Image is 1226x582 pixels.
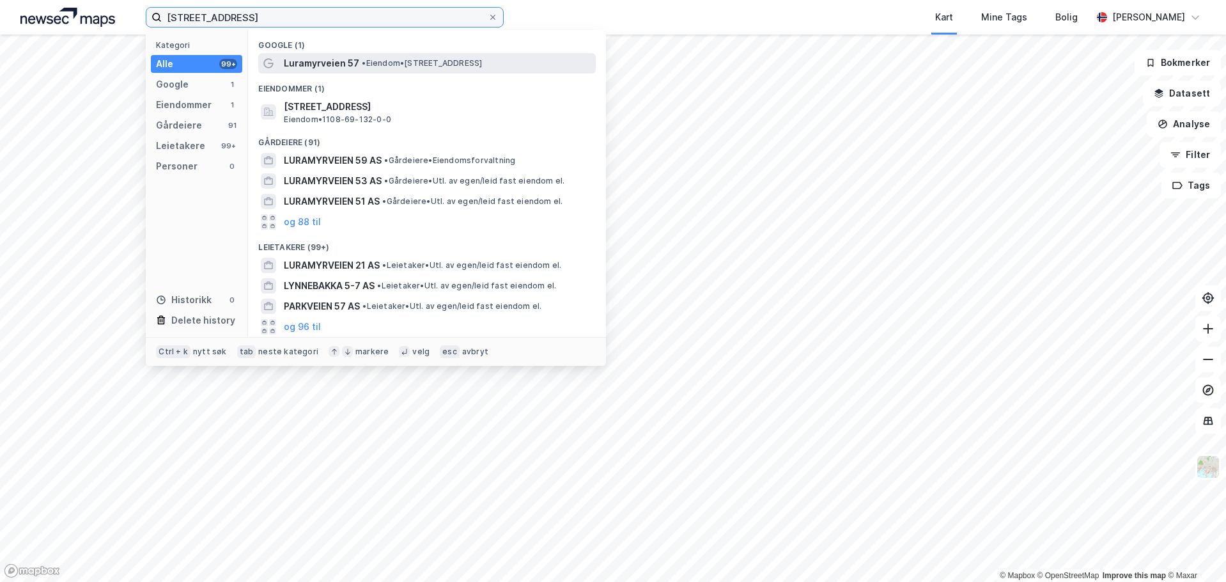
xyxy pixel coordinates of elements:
[219,59,237,69] div: 99+
[1037,571,1099,580] a: OpenStreetMap
[412,347,430,357] div: velg
[284,99,591,114] span: [STREET_ADDRESS]
[362,301,541,311] span: Leietaker • Utl. av egen/leid fast eiendom el.
[384,176,564,186] span: Gårdeiere • Utl. av egen/leid fast eiendom el.
[227,100,237,110] div: 1
[462,347,488,357] div: avbryt
[171,313,235,328] div: Delete history
[1162,521,1226,582] div: Kontrollprogram for chat
[156,118,202,133] div: Gårdeiere
[1103,571,1166,580] a: Improve this map
[284,319,321,334] button: og 96 til
[193,347,227,357] div: nytt søk
[284,214,321,230] button: og 88 til
[156,345,190,358] div: Ctrl + k
[440,345,460,358] div: esc
[4,563,60,578] a: Mapbox homepage
[382,260,386,270] span: •
[1160,142,1221,168] button: Filter
[1196,455,1220,479] img: Z
[284,258,380,273] span: LURAMYRVEIEN 21 AS
[227,79,237,90] div: 1
[248,74,606,97] div: Eiendommer (1)
[1135,50,1221,75] button: Bokmerker
[377,281,381,290] span: •
[362,58,482,68] span: Eiendom • [STREET_ADDRESS]
[156,159,198,174] div: Personer
[1162,521,1226,582] iframe: Chat Widget
[362,58,366,68] span: •
[227,120,237,130] div: 91
[1143,81,1221,106] button: Datasett
[284,299,360,314] span: PARKVEIEN 57 AS
[227,161,237,171] div: 0
[981,10,1027,25] div: Mine Tags
[384,155,388,165] span: •
[219,141,237,151] div: 99+
[248,127,606,150] div: Gårdeiere (91)
[377,281,556,291] span: Leietaker • Utl. av egen/leid fast eiendom el.
[20,8,115,27] img: logo.a4113a55bc3d86da70a041830d287a7e.svg
[162,8,488,27] input: Søk på adresse, matrikkel, gårdeiere, leietakere eller personer
[1055,10,1078,25] div: Bolig
[1000,571,1035,580] a: Mapbox
[1147,111,1221,137] button: Analyse
[156,40,242,50] div: Kategori
[284,278,375,294] span: LYNNEBAKKA 5-7 AS
[382,196,386,206] span: •
[284,56,359,71] span: Luramyrveien 57
[384,176,388,185] span: •
[1161,173,1221,198] button: Tags
[1112,10,1185,25] div: [PERSON_NAME]
[227,295,237,305] div: 0
[258,347,318,357] div: neste kategori
[248,232,606,255] div: Leietakere (99+)
[156,138,205,153] div: Leietakere
[284,114,391,125] span: Eiendom • 1108-69-132-0-0
[382,196,563,207] span: Gårdeiere • Utl. av egen/leid fast eiendom el.
[382,260,561,271] span: Leietaker • Utl. av egen/leid fast eiendom el.
[237,345,256,358] div: tab
[248,30,606,53] div: Google (1)
[156,292,212,308] div: Historikk
[362,301,366,311] span: •
[355,347,389,357] div: markere
[156,56,173,72] div: Alle
[284,173,382,189] span: LURAMYRVEIEN 53 AS
[384,155,515,166] span: Gårdeiere • Eiendomsforvaltning
[935,10,953,25] div: Kart
[284,194,380,209] span: LURAMYRVEIEN 51 AS
[156,77,189,92] div: Google
[156,97,212,113] div: Eiendommer
[284,153,382,168] span: LURAMYRVEIEN 59 AS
